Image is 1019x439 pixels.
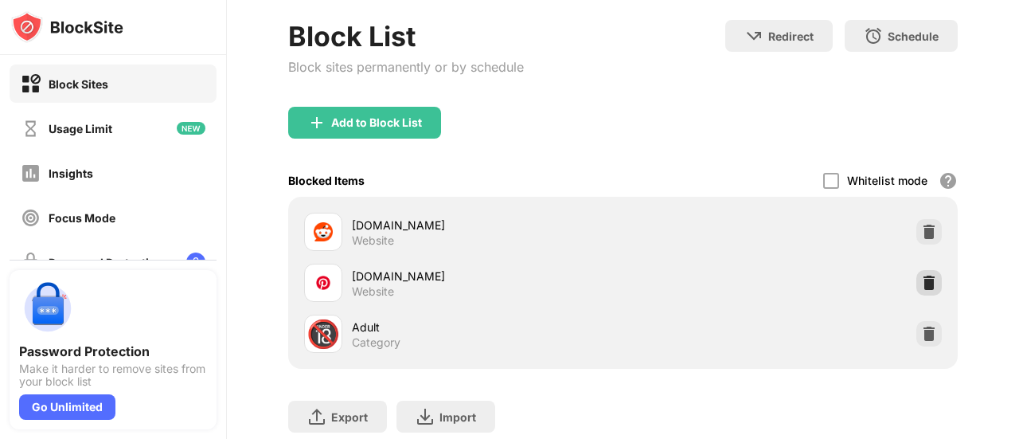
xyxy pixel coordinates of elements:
div: Website [352,284,394,299]
div: Add to Block List [331,116,422,129]
div: Block Sites [49,77,108,91]
img: time-usage-off.svg [21,119,41,139]
div: Whitelist mode [847,174,927,187]
div: Redirect [768,29,814,43]
div: Make it harder to remove sites from your block list [19,363,207,388]
div: Adult [352,319,623,335]
div: Category [352,335,400,350]
div: [DOMAIN_NAME] [352,217,623,233]
img: block-on.svg [21,74,41,94]
div: Website [352,233,394,248]
div: Import [439,410,476,424]
div: Usage Limit [49,122,112,135]
div: Go Unlimited [19,394,115,420]
img: push-password-protection.svg [19,280,76,337]
div: Schedule [888,29,939,43]
img: logo-blocksite.svg [11,11,123,43]
img: new-icon.svg [177,122,205,135]
div: Password Protection [49,256,163,269]
div: Password Protection [19,343,207,359]
div: Insights [49,167,93,180]
div: Block sites permanently or by schedule [288,59,524,75]
img: lock-menu.svg [186,253,205,272]
div: Block List [288,20,524,53]
div: [DOMAIN_NAME] [352,268,623,284]
div: 🔞 [306,318,340,351]
img: insights-off.svg [21,163,41,183]
div: Focus Mode [49,211,115,225]
div: Blocked Items [288,174,365,187]
img: favicons [314,273,333,292]
div: Export [331,410,368,424]
img: focus-off.svg [21,208,41,228]
img: password-protection-off.svg [21,253,41,272]
img: favicons [314,222,333,241]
